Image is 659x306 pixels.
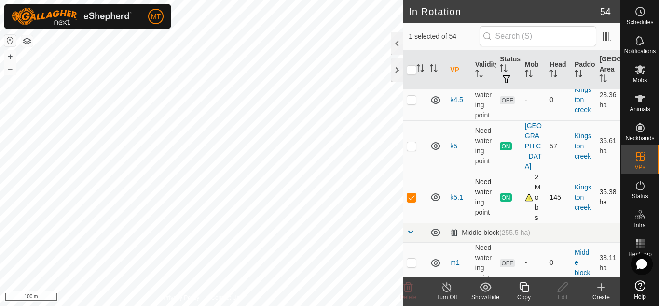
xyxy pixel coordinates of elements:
[471,242,496,283] td: Need watering point
[634,294,646,300] span: Help
[575,71,582,79] p-sorticon: Activate to sort
[505,293,543,302] div: Copy
[628,251,652,257] span: Heatmap
[625,135,654,141] span: Neckbands
[427,293,466,302] div: Turn Off
[471,50,496,90] th: Validity
[500,142,511,150] span: ON
[582,293,620,302] div: Create
[599,76,607,84] p-sorticon: Activate to sort
[621,277,659,304] a: Help
[450,193,463,201] a: k5.1
[409,6,600,17] h2: In Rotation
[575,183,591,211] a: Kingston creek
[525,95,542,105] div: -
[595,50,620,90] th: [GEOGRAPHIC_DATA] Area
[634,222,645,228] span: Infra
[471,172,496,223] td: Need watering point
[409,31,479,42] span: 1 selected of 54
[450,259,459,266] a: m1
[575,248,590,277] a: Middle block
[595,79,620,120] td: 28.36 ha
[500,259,514,267] span: OFF
[499,229,530,236] span: (255.5 ha)
[525,121,542,172] div: [GEOGRAPHIC_DATA]
[450,142,457,150] a: k5
[450,229,530,237] div: Middle block
[500,66,508,73] p-sorticon: Activate to sort
[600,4,611,19] span: 54
[624,48,656,54] span: Notifications
[151,12,161,22] span: MT
[4,51,16,62] button: +
[21,35,33,47] button: Map Layers
[466,293,505,302] div: Show/Hide
[4,35,16,46] button: Reset Map
[471,120,496,172] td: Need watering point
[549,71,557,79] p-sorticon: Activate to sort
[546,79,571,120] td: 0
[525,258,542,268] div: -
[634,164,645,170] span: VPs
[575,132,591,160] a: Kingston creek
[546,50,571,90] th: Head
[211,293,239,302] a: Contact Us
[500,96,514,104] span: OFF
[471,79,496,120] td: Need watering point
[546,120,571,172] td: 57
[632,193,648,199] span: Status
[164,293,200,302] a: Privacy Policy
[571,50,596,90] th: Paddock
[595,120,620,172] td: 36.61 ha
[546,172,571,223] td: 145
[633,77,647,83] span: Mobs
[525,71,533,79] p-sorticon: Activate to sort
[446,50,471,90] th: VP
[626,19,653,25] span: Schedules
[480,26,596,46] input: Search (S)
[400,294,417,301] span: Delete
[543,293,582,302] div: Edit
[630,106,650,112] span: Animals
[12,8,132,25] img: Gallagher Logo
[450,96,463,103] a: k4.5
[496,50,521,90] th: Status
[546,242,571,283] td: 0
[430,66,438,73] p-sorticon: Activate to sort
[595,172,620,223] td: 35.38 ha
[575,86,591,114] a: Kingston creek
[4,63,16,75] button: –
[595,242,620,283] td: 38.11 ha
[416,66,424,73] p-sorticon: Activate to sort
[521,50,546,90] th: Mob
[525,172,542,223] div: 2 Mobs
[475,71,483,79] p-sorticon: Activate to sort
[500,193,511,202] span: ON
